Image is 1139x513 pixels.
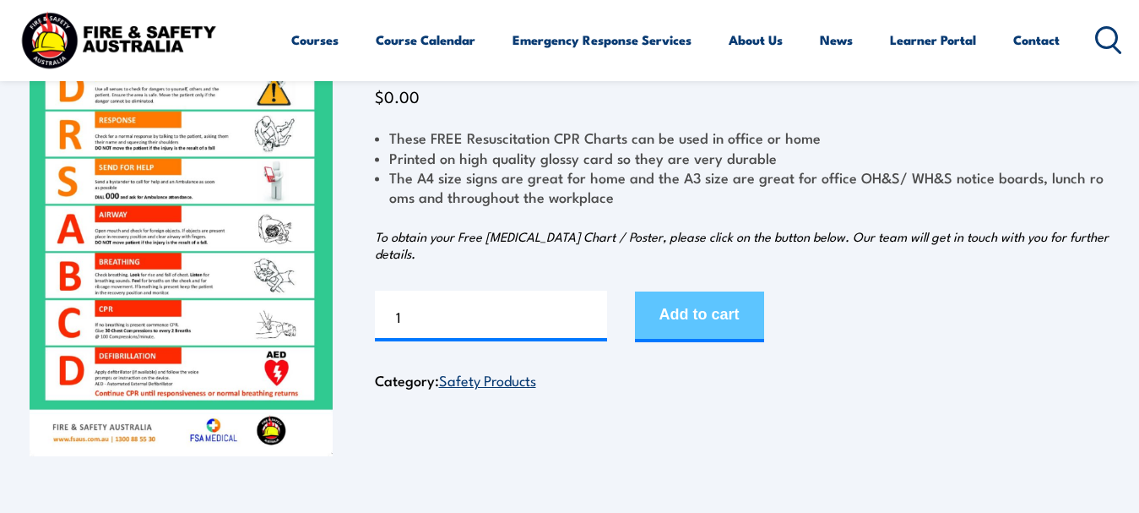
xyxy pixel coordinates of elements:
li: Printed on high quality glossy card so they are very durable [375,148,1110,167]
a: News [820,19,853,60]
span: Category: [375,369,536,390]
li: These FREE Resuscitation CPR Charts can be used in office or home [375,128,1110,147]
em: To obtain your Free [MEDICAL_DATA] Chart / Poster, please click on the button below. Our team wil... [375,227,1109,262]
a: Courses [291,19,339,60]
a: Learner Portal [890,19,976,60]
bdi: 0.00 [375,85,420,107]
a: Emergency Response Services [513,19,692,60]
a: Safety Products [439,369,536,390]
a: Contact [1013,19,1060,60]
span: $ [375,85,384,107]
input: Product quantity [375,291,607,341]
li: The A4 size signs are great for home and the A3 size are great for office OH&S/ WH&S notice board... [375,167,1110,207]
img: FREE Resuscitation Chart - What are the 7 steps to CPR? [30,30,333,456]
a: About Us [729,19,783,60]
button: Add to cart [635,292,764,342]
a: Course Calendar [376,19,475,60]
